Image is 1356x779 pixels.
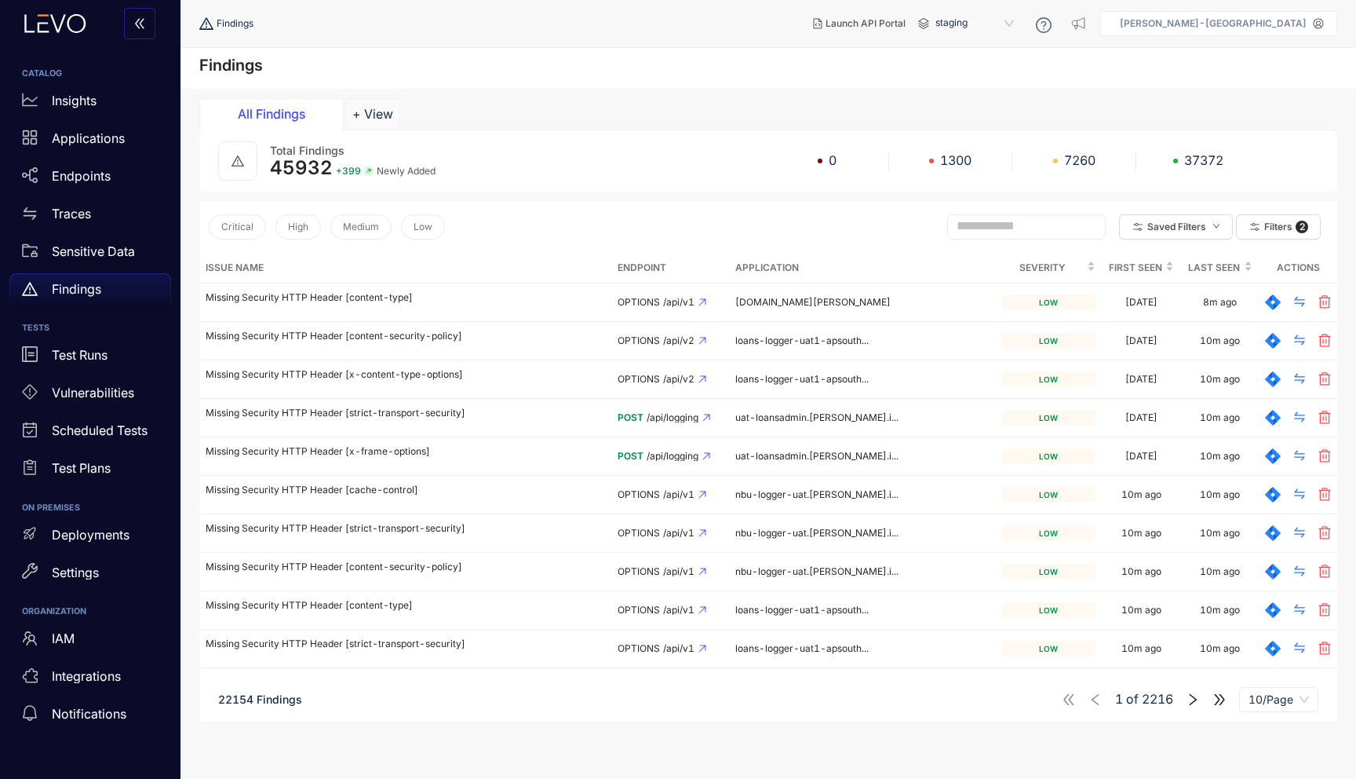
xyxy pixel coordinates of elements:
button: High [275,214,321,240]
div: 10m ago [1200,451,1240,462]
a: Traces [9,198,171,236]
p: Deployments [52,528,129,542]
span: swap [1293,642,1306,656]
span: /api/v1 [663,566,694,577]
th: Severity [995,253,1102,283]
button: Medium [330,214,392,240]
span: Total Findings [270,144,344,157]
button: swap [1281,328,1318,353]
a: Insights [9,85,171,123]
span: Saved Filters [1147,221,1206,232]
div: 10m ago [1200,489,1240,500]
span: /api/v2 [663,374,694,385]
button: swap [1281,559,1318,584]
span: /api/v1 [663,489,694,500]
span: loans-logger-uat1-apsouth... [735,335,869,346]
p: Missing Security HTTP Header [strict-transport-security] [206,638,605,649]
span: /api/v1 [663,643,694,654]
div: All Findings [213,107,330,121]
span: 2216 [1142,692,1173,706]
div: low [1001,641,1095,656]
span: swap [1293,603,1306,617]
p: Missing Security HTTP Header [x-frame-options] [206,446,605,457]
span: High [288,221,308,232]
button: swap [1281,521,1318,546]
button: swap [1281,405,1318,430]
a: Findings [9,273,171,311]
span: team [22,631,38,646]
p: Applications [52,131,125,145]
span: 7260 [1064,153,1095,167]
span: nbu-logger-uat.[PERSON_NAME].i... [735,527,899,539]
div: 10m ago [1121,528,1161,539]
th: Application [729,253,995,283]
th: Last Seen [1180,253,1259,283]
p: IAM [52,631,75,646]
span: /api/v1 [663,605,694,616]
a: Integrations [9,660,171,698]
span: swap [1293,565,1306,579]
div: 10m ago [1121,605,1161,616]
a: Vulnerabilities [9,378,171,415]
span: OPTIONS [618,373,660,385]
span: OPTIONS [618,527,660,539]
div: 10m ago [1200,566,1240,577]
span: staging [935,11,1017,36]
p: Missing Security HTTP Header [content-security-policy] [206,561,605,572]
a: Sensitive Data [9,236,171,273]
span: warning [199,16,217,31]
span: swap [1293,449,1306,463]
span: Low [414,221,432,232]
p: Test Runs [52,348,108,362]
span: 1300 [940,153,971,167]
div: 8m ago [1203,297,1237,308]
span: Filters [1264,221,1292,232]
div: low [1001,333,1095,349]
span: OPTIONS [618,604,660,616]
div: low [1001,525,1095,541]
span: 45932 [270,156,333,179]
span: Findings [217,18,253,29]
span: uat-loansadmin.[PERSON_NAME].i... [735,450,899,462]
button: Launch API Portal [800,11,918,36]
a: Endpoints [9,160,171,198]
button: swap [1281,636,1318,661]
p: Insights [52,93,97,108]
span: swap [1293,526,1306,540]
button: swap [1281,482,1318,507]
div: 10m ago [1121,566,1161,577]
span: Launch API Portal [826,18,906,29]
span: 2 [1296,221,1308,233]
button: Saved Filtersdown [1119,214,1233,240]
span: swap [1293,411,1306,425]
p: [PERSON_NAME]-[GEOGRAPHIC_DATA] [1120,18,1307,29]
h6: ON PREMISES [22,503,159,513]
p: Notifications [52,707,126,721]
span: of [1115,692,1173,706]
div: 10m ago [1200,605,1240,616]
button: double-left [124,8,155,39]
span: + 399 [336,166,361,177]
span: Severity [1001,259,1084,276]
span: /api/v1 [663,297,694,308]
span: Newly Added [377,166,436,177]
span: /api/v2 [663,335,694,346]
span: swap [1293,488,1306,502]
span: Critical [221,221,253,232]
a: Scheduled Tests [9,415,171,453]
th: Issue Name [199,253,611,283]
span: OPTIONS [618,335,660,346]
div: 10m ago [1200,412,1240,423]
span: OPTIONS [618,565,660,577]
span: [DOMAIN_NAME][PERSON_NAME] [735,296,891,308]
span: loans-logger-uat1-apsouth... [735,642,869,654]
span: Last Seen [1186,259,1241,276]
button: Filters 2 [1236,214,1321,240]
p: Missing Security HTTP Header [strict-transport-security] [206,523,605,534]
h4: Findings [199,56,263,75]
button: swap [1281,598,1318,623]
div: low [1001,602,1095,618]
span: First Seen [1108,259,1162,276]
a: Test Plans [9,453,171,491]
span: loans-logger-uat1-apsouth... [735,604,869,616]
